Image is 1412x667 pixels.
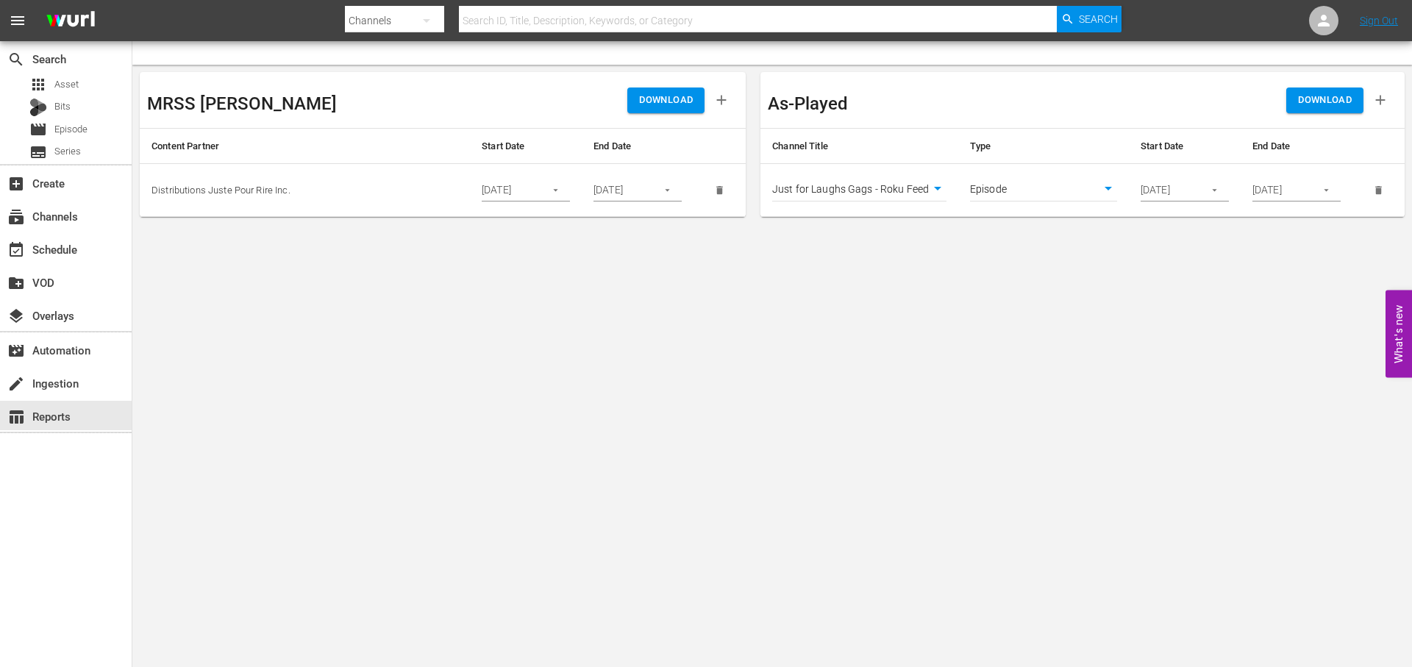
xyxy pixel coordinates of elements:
div: Episode [970,179,1117,201]
th: Content Partner [140,129,470,164]
span: Asset [54,77,79,92]
button: DOWNLOAD [1286,88,1363,113]
span: Bits [54,99,71,114]
td: Distributions Juste Pour Rire Inc. [140,164,470,217]
span: Search [1079,6,1118,32]
span: Create [7,175,25,193]
h3: MRSS [PERSON_NAME] [147,94,337,113]
th: Start Date [1129,129,1241,164]
span: VOD [7,274,25,292]
span: Reports [7,408,25,426]
img: ans4CAIJ8jUAAAAAAAAAAAAAAAAAAAAAAAAgQb4GAAAAAAAAAAAAAAAAAAAAAAAAJMjXAAAAAAAAAAAAAAAAAAAAAAAAgAT5G... [35,4,106,38]
span: menu [9,12,26,29]
span: Channels [7,208,25,226]
span: Overlays [7,307,25,325]
th: Start Date [470,129,582,164]
span: Series [54,144,81,159]
button: Open Feedback Widget [1386,290,1412,377]
a: Sign Out [1360,15,1398,26]
span: Schedule [7,241,25,259]
div: Bits [29,99,47,116]
span: Episode [29,121,47,138]
span: Search [7,51,25,68]
th: End Date [1241,129,1352,164]
button: DOWNLOAD [627,88,705,113]
button: delete [705,176,734,204]
span: DOWNLOAD [639,92,693,109]
span: Asset [29,76,47,93]
th: End Date [582,129,693,164]
th: Type [958,129,1129,164]
span: Ingestion [7,375,25,393]
span: DOWNLOAD [1298,92,1352,109]
span: Series [29,143,47,161]
button: Search [1057,6,1122,32]
span: Automation [7,342,25,360]
th: Channel Title [760,129,958,164]
div: Just for Laughs Gags - Roku Feed [772,179,946,201]
span: Episode [54,122,88,137]
h3: As-Played [768,94,848,113]
button: delete [1364,176,1393,204]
